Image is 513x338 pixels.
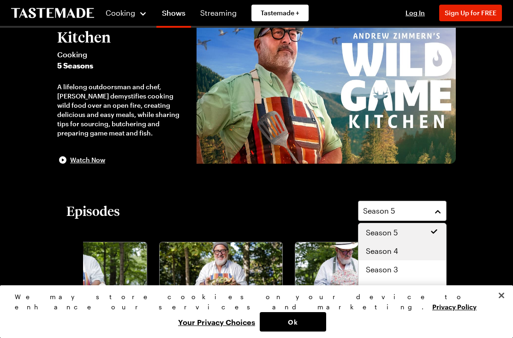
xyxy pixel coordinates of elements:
[173,312,260,332] button: Your Privacy Choices
[366,283,398,294] span: Season 2
[358,223,447,316] div: Season 5
[15,292,490,332] div: Privacy
[432,302,477,311] a: More information about your privacy, opens in a new tab
[363,205,395,216] span: Season 5
[366,227,398,238] span: Season 5
[358,201,447,221] button: Season 5
[491,285,512,306] button: Close
[366,246,398,257] span: Season 4
[15,292,490,312] div: We may store cookies on your device to enhance our services and marketing.
[366,264,398,275] span: Season 3
[260,312,326,332] button: Ok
